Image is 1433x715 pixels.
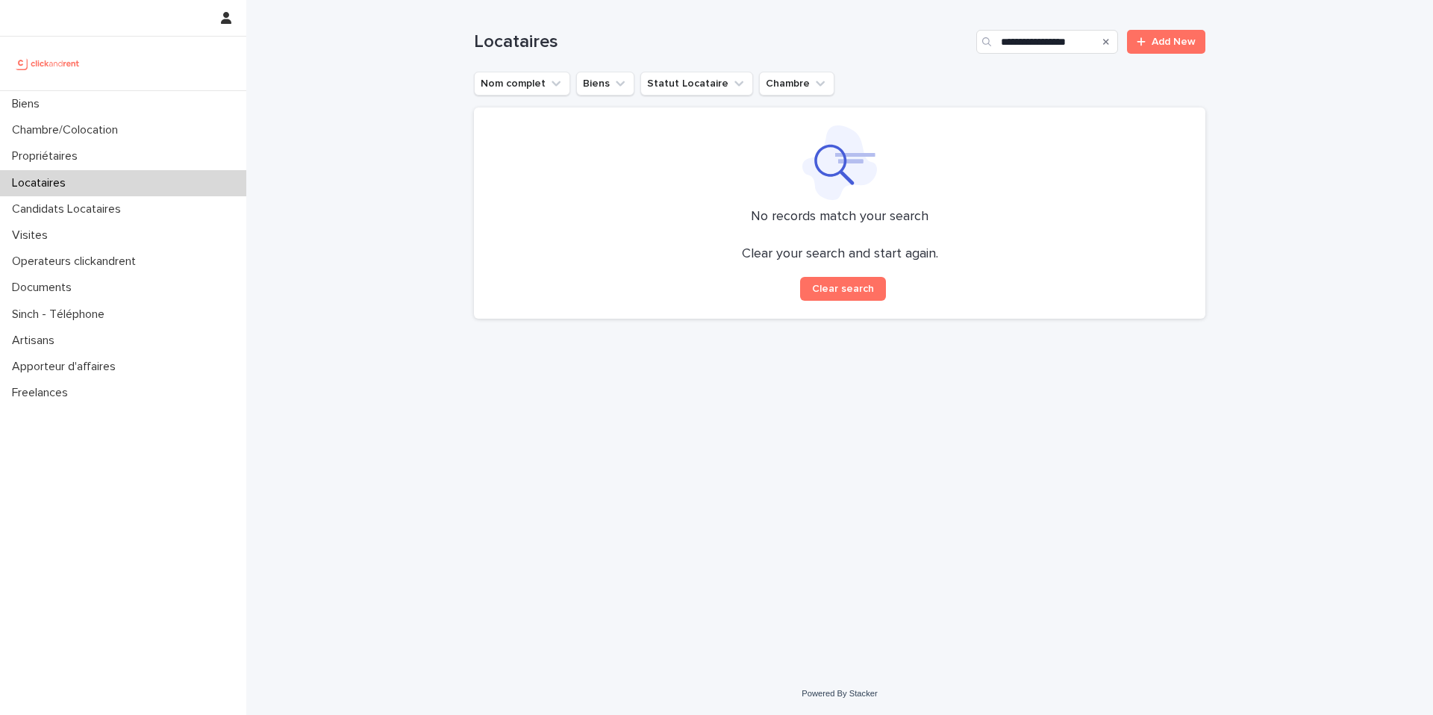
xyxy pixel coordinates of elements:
p: Propriétaires [6,149,90,163]
p: Apporteur d'affaires [6,360,128,374]
a: Powered By Stacker [802,689,877,698]
p: Artisans [6,334,66,348]
p: Clear your search and start again. [742,246,938,263]
p: Sinch - Téléphone [6,307,116,322]
h1: Locataires [474,31,970,53]
p: Candidats Locataires [6,202,133,216]
button: Statut Locataire [640,72,753,96]
p: Chambre/Colocation [6,123,130,137]
button: Chambre [759,72,834,96]
p: Biens [6,97,51,111]
button: Biens [576,72,634,96]
button: Nom complet [474,72,570,96]
img: UCB0brd3T0yccxBKYDjQ [12,49,84,78]
p: Visites [6,228,60,243]
p: Locataires [6,176,78,190]
p: Operateurs clickandrent [6,255,148,269]
p: No records match your search [492,209,1187,225]
p: Freelances [6,386,80,400]
p: Documents [6,281,84,295]
a: Add New [1127,30,1205,54]
span: Clear search [812,284,874,294]
input: Search [976,30,1118,54]
span: Add New [1152,37,1196,47]
button: Clear search [800,277,886,301]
